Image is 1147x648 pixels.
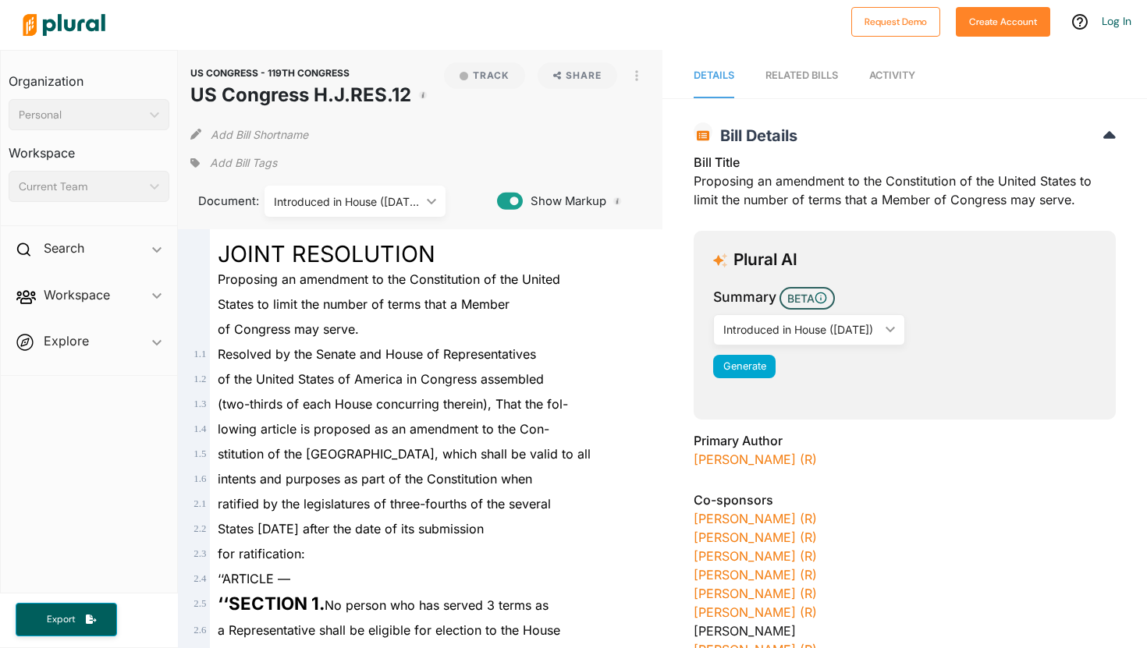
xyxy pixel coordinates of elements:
[218,593,325,614] strong: ‘‘SECTION 1.
[44,239,84,257] h2: Search
[956,7,1050,37] button: Create Account
[694,153,1116,172] h3: Bill Title
[190,193,245,210] span: Document:
[694,69,734,81] span: Details
[218,240,435,267] span: JOINT RESOLUTION
[194,423,206,434] span: 1 . 4
[218,346,536,362] span: Resolved by the Senate and House of Representatives
[723,321,879,338] div: Introduced in House ([DATE])
[218,521,484,536] span: States [DATE] after the date of its submission
[851,7,940,37] button: Request Demo
[694,604,817,620] a: [PERSON_NAME] (R)
[851,12,940,29] a: Request Demo
[218,296,510,312] span: States to limit the number of terms that a Member
[694,567,817,582] a: [PERSON_NAME] (R)
[194,448,206,459] span: 1 . 5
[694,153,1116,218] div: Proposing an amendment to the Constitution of the United States to limit the number of terms that...
[194,598,206,609] span: 2 . 5
[19,107,144,123] div: Personal
[9,58,169,93] h3: Organization
[210,155,277,171] span: Add Bill Tags
[523,193,606,210] span: Show Markup
[723,360,766,372] span: Generate
[713,355,776,378] button: Generate
[694,529,817,545] a: [PERSON_NAME] (R)
[694,54,734,98] a: Details
[713,287,776,307] h3: Summary
[694,586,817,601] a: [PERSON_NAME] (R)
[218,571,290,586] span: ‘‘ARTICLE —
[694,451,817,467] a: [PERSON_NAME] (R)
[694,621,1116,640] div: [PERSON_NAME]
[211,122,308,147] button: Add Bill Shortname
[765,68,838,83] div: RELATED BILLS
[610,194,624,208] div: Tooltip anchor
[694,548,817,564] a: [PERSON_NAME] (R)
[194,398,206,409] span: 1 . 3
[194,374,206,384] span: 1 . 2
[733,250,797,270] h3: Plural AI
[531,62,624,89] button: Share
[218,597,549,613] span: No person who has served 3 terms as
[218,622,560,638] span: a Representative shall be eligible for election to the House
[694,511,817,526] a: [PERSON_NAME] (R)
[190,81,411,109] h1: US Congress H.J.RES.12
[194,498,206,509] span: 2 . 1
[190,151,276,175] div: Add tags
[194,523,206,534] span: 2 . 2
[194,573,206,584] span: 2 . 4
[16,603,117,636] button: Export
[218,321,359,337] span: of Congress may serve.
[218,471,532,487] span: intents and purposes as part of the Constitution when
[694,490,1116,509] h3: Co-sponsors
[194,548,206,559] span: 2 . 3
[218,271,560,287] span: Proposing an amendment to the Constitution of the United
[1102,14,1131,28] a: Log In
[779,287,835,310] span: BETA
[194,349,206,359] span: 1 . 1
[218,371,544,387] span: of the United States of America in Congress assembled
[194,625,206,636] span: 2 . 6
[194,473,206,484] span: 1 . 6
[190,67,350,79] span: US CONGRESS - 119TH CONGRESS
[712,126,797,145] span: Bill Details
[274,193,421,210] div: Introduced in House ([DATE])
[869,69,915,81] span: Activity
[869,54,915,98] a: Activity
[36,613,86,626] span: Export
[9,130,169,165] h3: Workspace
[538,62,618,89] button: Share
[218,496,551,512] span: ratified by the legislatures of three-fourths of the several
[218,421,549,437] span: lowing article is proposed as an amendment to the Con-
[416,88,430,102] div: Tooltip anchor
[765,54,838,98] a: RELATED BILLS
[19,179,144,195] div: Current Team
[694,431,1116,450] h3: Primary Author
[218,446,591,462] span: stitution of the [GEOGRAPHIC_DATA], which shall be valid to all
[218,546,305,561] span: for ratification:
[218,396,568,412] span: (two-thirds of each House concurring therein), That the fol-
[444,62,525,89] button: Track
[956,12,1050,29] a: Create Account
